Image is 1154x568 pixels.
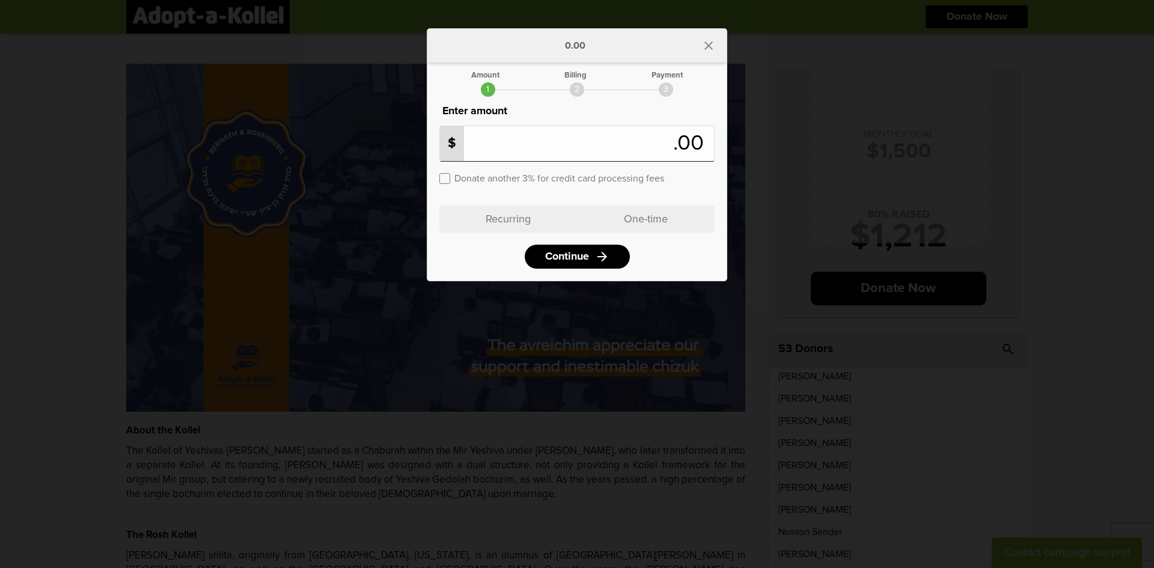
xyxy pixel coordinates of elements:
[659,82,673,97] div: 3
[525,245,630,269] a: Continuearrow_forward
[652,72,683,79] div: Payment
[440,126,464,161] p: $
[570,82,584,97] div: 2
[673,133,710,154] span: .00
[439,103,715,120] p: Enter amount
[565,41,585,50] p: 0.00
[595,249,609,264] i: arrow_forward
[454,172,664,183] label: Donate another 3% for credit card processing fees
[577,206,715,233] p: One-time
[471,72,499,79] div: Amount
[481,82,495,97] div: 1
[545,251,589,262] span: Continue
[701,38,716,53] i: close
[439,206,577,233] p: Recurring
[564,72,587,79] div: Billing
